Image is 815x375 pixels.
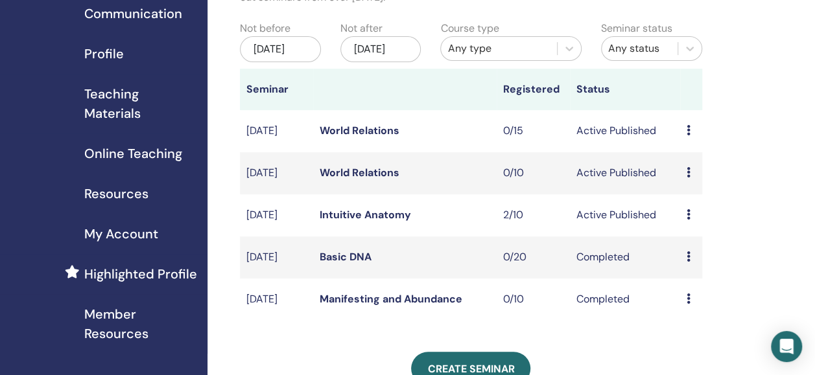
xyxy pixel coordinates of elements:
[570,194,680,236] td: Active Published
[84,264,197,284] span: Highlighted Profile
[240,36,321,62] div: [DATE]
[240,152,313,194] td: [DATE]
[240,69,313,110] th: Seminar
[320,250,372,264] a: Basic DNA
[601,21,672,36] label: Seminar status
[447,41,550,56] div: Any type
[497,236,570,278] td: 0/20
[320,292,462,306] a: Manifesting and Abundance
[497,278,570,321] td: 0/10
[340,21,383,36] label: Not after
[84,44,124,63] span: Profile
[320,124,399,137] a: World Relations
[84,184,148,203] span: Resources
[240,236,313,278] td: [DATE]
[320,208,411,222] a: Intuitive Anatomy
[240,194,313,236] td: [DATE]
[608,41,671,56] div: Any status
[570,69,680,110] th: Status
[570,152,680,194] td: Active Published
[497,194,570,236] td: 2/10
[240,278,313,321] td: [DATE]
[497,152,570,194] td: 0/10
[771,331,802,362] div: Open Intercom Messenger
[84,4,182,23] span: Communication
[320,166,399,179] a: World Relations
[84,304,197,343] span: Member Resources
[340,36,421,62] div: [DATE]
[570,236,680,278] td: Completed
[84,144,182,163] span: Online Teaching
[84,84,197,123] span: Teaching Materials
[84,224,158,244] span: My Account
[570,278,680,321] td: Completed
[497,110,570,152] td: 0/15
[497,69,570,110] th: Registered
[440,21,499,36] label: Course type
[240,110,313,152] td: [DATE]
[240,21,290,36] label: Not before
[570,110,680,152] td: Active Published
